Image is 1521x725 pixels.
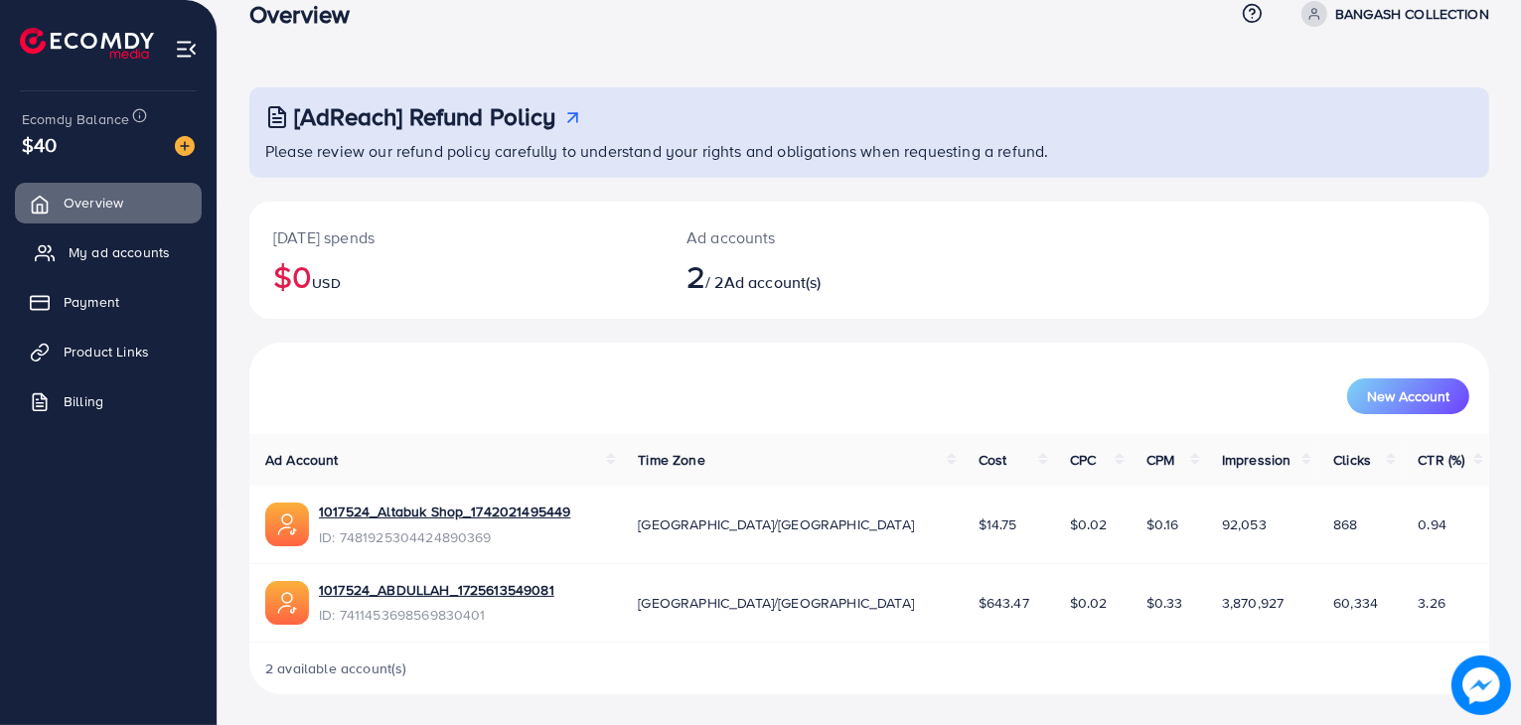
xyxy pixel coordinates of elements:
span: 868 [1333,514,1357,534]
span: 60,334 [1333,593,1378,613]
img: image [175,136,195,156]
span: Time Zone [638,450,704,470]
img: logo [20,28,154,59]
p: BANGASH COLLECTION [1335,2,1489,26]
span: [GEOGRAPHIC_DATA]/[GEOGRAPHIC_DATA] [638,593,914,613]
p: [DATE] spends [273,225,639,249]
span: CTR (%) [1418,450,1464,470]
span: Cost [979,450,1007,470]
span: 0.94 [1418,514,1446,534]
span: Ecomdy Balance [22,109,129,129]
span: [GEOGRAPHIC_DATA]/[GEOGRAPHIC_DATA] [638,514,914,534]
span: 92,053 [1222,514,1267,534]
span: 2 [686,253,705,299]
span: CPM [1146,450,1174,470]
img: menu [175,38,198,61]
span: $0.02 [1070,514,1108,534]
span: 3,870,927 [1222,593,1284,613]
span: $0.16 [1146,514,1179,534]
span: Ad account(s) [724,271,822,293]
span: $643.47 [979,593,1029,613]
a: My ad accounts [15,232,202,272]
span: My ad accounts [69,242,170,262]
span: $40 [22,130,57,159]
img: ic-ads-acc.e4c84228.svg [265,581,309,625]
img: image [1451,655,1510,714]
img: ic-ads-acc.e4c84228.svg [265,503,309,546]
a: 1017524_Altabuk Shop_1742021495449 [319,502,570,521]
button: New Account [1347,378,1469,414]
span: Clicks [1333,450,1371,470]
a: BANGASH COLLECTION [1293,1,1489,27]
a: Billing [15,381,202,421]
span: Payment [64,292,119,312]
h2: / 2 [686,257,949,295]
a: Overview [15,183,202,222]
span: $0.02 [1070,593,1108,613]
a: Product Links [15,332,202,371]
p: Please review our refund policy carefully to understand your rights and obligations when requesti... [265,139,1477,163]
span: CPC [1070,450,1096,470]
span: Product Links [64,342,149,362]
span: Overview [64,193,123,213]
a: Payment [15,282,202,322]
span: Billing [64,391,103,411]
span: 2 available account(s) [265,658,407,678]
h2: $0 [273,257,639,295]
h3: [AdReach] Refund Policy [294,102,556,131]
span: $0.33 [1146,593,1183,613]
span: 3.26 [1418,593,1445,613]
span: Impression [1222,450,1292,470]
span: $14.75 [979,514,1017,534]
span: Ad Account [265,450,339,470]
span: ID: 7481925304424890369 [319,527,570,547]
span: USD [312,273,340,293]
p: Ad accounts [686,225,949,249]
span: ID: 7411453698569830401 [319,605,554,625]
a: 1017524_ABDULLAH_1725613549081 [319,580,554,600]
span: New Account [1367,389,1449,403]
